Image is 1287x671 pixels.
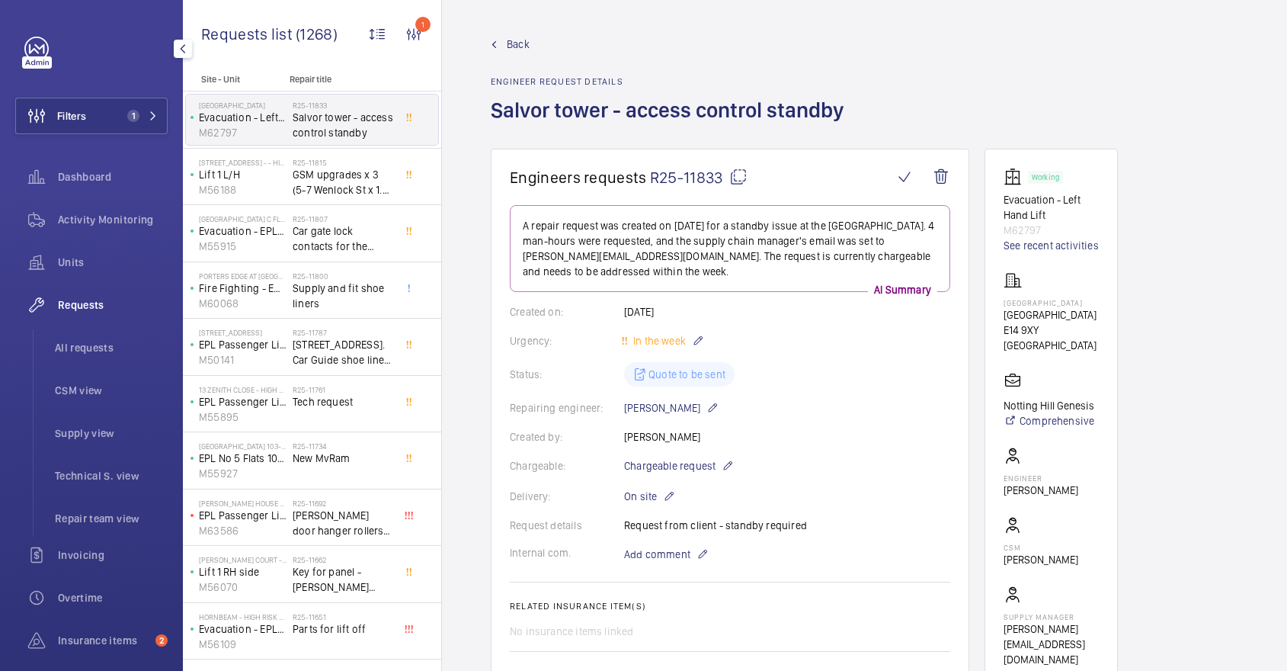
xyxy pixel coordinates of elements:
p: [GEOGRAPHIC_DATA] [1004,307,1099,323]
span: Engineers requests [510,168,647,187]
button: Filters1 [15,98,168,134]
p: [PERSON_NAME] Court - High Risk Building [199,555,287,564]
p: EPL Passenger Lift [199,337,287,352]
span: Filters [57,108,86,124]
p: [PERSON_NAME] [1004,483,1078,498]
p: [PERSON_NAME][EMAIL_ADDRESS][DOMAIN_NAME] [1004,621,1099,667]
p: A repair request was created on [DATE] for a standby issue at the [GEOGRAPHIC_DATA]. 4 man-hours ... [523,218,937,279]
p: Site - Unit [183,74,283,85]
p: M55927 [199,466,287,481]
span: Salvor tower - access control standby [293,110,393,140]
p: Lift 1 RH side [199,564,287,579]
p: E14 9XY [GEOGRAPHIC_DATA] [1004,323,1099,353]
p: M55895 [199,409,287,425]
span: Supply and fit shoe liners [293,281,393,311]
p: M62797 [1004,223,1099,238]
span: Technical S. view [55,468,168,483]
span: [STREET_ADDRESS]. Car Guide shoe liner replacement. Guide linishing. [293,337,393,368]
span: Back [507,37,530,52]
p: EPL No 5 Flats 103-120 Blk D [199,451,287,466]
a: Comprehensive [1004,413,1094,429]
h2: Related insurance item(s) [510,601,950,612]
p: [PERSON_NAME] House - High Risk Building [199,499,287,508]
h2: R25-11662 [293,555,393,564]
a: See recent activities [1004,238,1099,253]
h2: R25-11761 [293,385,393,394]
h2: R25-11734 [293,441,393,451]
p: Supply manager [1004,612,1099,621]
p: M55915 [199,239,287,254]
p: [PERSON_NAME] [624,399,719,417]
span: Dashboard [58,169,168,185]
p: Engineer [1004,474,1078,483]
span: Parts for lift off [293,621,393,637]
span: Activity Monitoring [58,212,168,227]
span: Tech request [293,394,393,409]
p: [STREET_ADDRESS] - - High Risk Building [199,158,287,167]
span: [PERSON_NAME] door hanger rollers x4 [293,508,393,538]
p: [STREET_ADDRESS] [199,328,287,337]
span: In the week [630,335,686,347]
span: R25-11833 [650,168,748,187]
span: Add comment [624,547,690,562]
span: Insurance items [58,633,149,648]
p: M62797 [199,125,287,140]
p: Hornbeam - High Risk Building [199,612,287,621]
span: Chargeable request [624,458,716,474]
p: On site [624,487,675,506]
p: EPL Passenger Lift No 1 [199,508,287,523]
p: M56070 [199,579,287,595]
span: Supply view [55,425,168,441]
p: M50141 [199,352,287,368]
span: Requests [58,297,168,313]
span: Invoicing [58,547,168,563]
p: 13 Zenith Close - High Risk Building [199,385,287,394]
h2: R25-11692 [293,499,393,508]
h2: R25-11651 [293,612,393,621]
span: All requests [55,340,168,355]
p: Working [1032,175,1059,180]
h2: R25-11833 [293,101,393,110]
p: Evacuation - Left Hand Lift [1004,192,1099,223]
h1: Salvor tower - access control standby [491,96,853,149]
span: GSM upgrades x 3 (5-7 Wenlock St x 1. [STREET_ADDRESS] x2) [293,167,393,197]
h2: R25-11787 [293,328,393,337]
span: 2 [155,634,168,647]
h2: Engineer request details [491,76,853,87]
p: Repair title [290,74,390,85]
p: Evacuation - EPL Passenger Lift No 3 [199,621,287,637]
p: M56188 [199,182,287,197]
p: [GEOGRAPHIC_DATA] C Flats 45-101 - High Risk Building [199,214,287,223]
p: Porters Edge At [GEOGRAPHIC_DATA] 11 Maritime - High Risk Building [199,271,287,281]
span: New MvRam [293,451,393,466]
h2: R25-11815 [293,158,393,167]
p: Evacuation - Left Hand Lift [199,110,287,125]
span: 1 [127,110,139,122]
p: [GEOGRAPHIC_DATA] [199,101,287,110]
span: Key for panel - [PERSON_NAME] Court [293,564,393,595]
p: M56109 [199,637,287,652]
h2: R25-11807 [293,214,393,223]
span: Requests list [201,24,296,43]
img: elevator.svg [1004,168,1028,186]
p: CSM [1004,543,1078,552]
span: Repair team view [55,511,168,526]
span: Car gate lock contacts for the whole of Donnington court [293,223,393,254]
p: M60068 [199,296,287,311]
p: Fire Fighting - EPL Firefighting Lift Block A [199,281,287,296]
p: AI Summary [868,282,937,297]
p: [GEOGRAPHIC_DATA] 103-120 - High Risk Building [199,441,287,451]
span: CSM view [55,383,168,398]
p: [GEOGRAPHIC_DATA] [1004,298,1099,307]
span: Overtime [58,590,168,605]
span: Units [58,255,168,270]
p: Notting Hill Genesis [1004,398,1094,413]
p: Lift 1 L/H [199,167,287,182]
p: Evacuation - EPL No 3 Flats 45-101 L/h [199,223,287,239]
p: M63586 [199,523,287,538]
h2: R25-11800 [293,271,393,281]
p: EPL Passenger Lift [199,394,287,409]
p: [PERSON_NAME] [1004,552,1078,567]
